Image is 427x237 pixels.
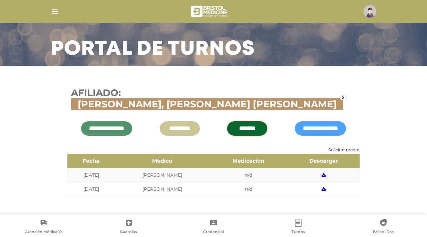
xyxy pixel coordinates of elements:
img: bristol-medicine-blanco.png [190,3,230,19]
h3: Afiliado: [71,87,356,110]
th: Medicación [209,154,288,168]
td: n/d [209,168,288,182]
td: [PERSON_NAME] [115,182,209,196]
img: Cober_menu-lines-white.svg [51,7,59,16]
span: Turnos [292,229,305,235]
span: Credencial [203,229,224,235]
th: Fecha [67,154,115,168]
a: Bristol Doc [341,219,426,236]
a: Descargar receta [322,172,326,178]
small: Solicitar receta [328,147,360,152]
span: Guardias [120,229,137,235]
a: Turnos [256,219,341,236]
a: x [340,95,347,100]
a: Solicitar receta [328,146,360,154]
span: Atención Médica Ya [25,229,63,235]
td: [DATE] [67,182,115,196]
a: Atención Médica Ya [1,219,86,236]
a: Descargar receta [322,186,326,192]
span: Bristol Doc [373,229,394,235]
td: [DATE] [67,168,115,182]
td: n/d [209,182,288,196]
th: Médico [115,154,209,168]
a: Guardias [86,219,171,236]
img: profile-placeholder.svg [364,5,376,18]
h3: Portal de turnos [51,41,255,58]
th: Descargar [288,154,360,168]
td: [PERSON_NAME] [115,168,209,182]
span: [PERSON_NAME], [PERSON_NAME] [PERSON_NAME] [74,98,340,110]
a: Credencial [171,219,256,236]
